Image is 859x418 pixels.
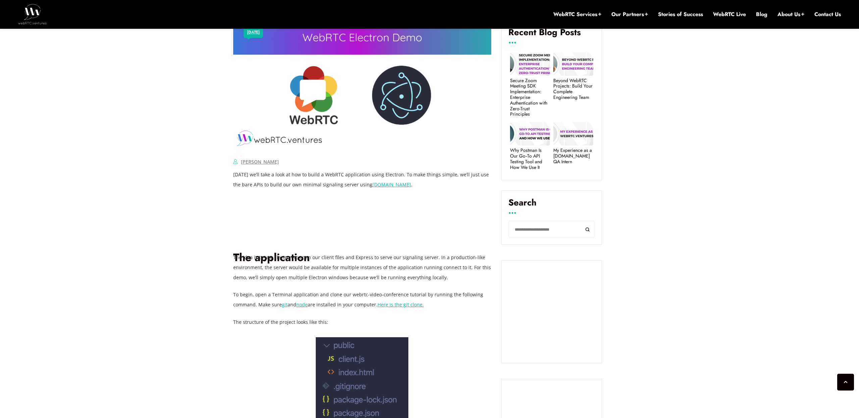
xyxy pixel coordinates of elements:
[814,11,841,18] a: Contact Us
[611,11,648,18] a: Our Partners
[233,207,492,264] h1: The application
[510,78,550,117] a: Secure Zoom Meeting SDK Implementation: Enterprise Authentication with Zero-Trust Principles
[233,252,492,283] p: The idea is to use Electron to open our client files and Express to serve our signaling server. I...
[580,221,595,238] button: Search
[553,11,601,18] a: WebRTC Services
[713,11,746,18] a: WebRTC Live
[553,78,593,100] a: Beyond WebRTC Projects: Build Your Complete Engineering Team
[296,301,308,308] a: (opens in a new tab)
[233,317,492,327] p: The structure of the project looks like this:
[233,290,492,310] p: To begin, open a Terminal application and clone our webrtc-video-conference tutorial by running t...
[510,147,550,170] a: Why Postman Is Our Go‑To API Testing Tool and How We Use It
[553,147,593,164] a: My Experience as a [DOMAIN_NAME] QA Intern
[18,4,47,24] img: WebRTC.ventures
[777,11,804,18] a: About Us
[508,267,595,356] iframe: Embedded CTA
[372,181,411,188] a: [DOMAIN_NAME]
[508,27,595,43] h4: Recent Blog Posts
[756,11,767,18] a: Blog
[658,11,703,18] a: Stories of Success
[241,159,279,165] a: [PERSON_NAME]
[377,301,424,308] a: Here is the git clone. (opens in a new tab)
[233,170,492,190] p: [DATE] we’ll take a look at how to build a WebRTC application using Electron. To make things simp...
[282,301,288,308] a: (opens in a new tab)
[247,28,260,37] a: [DATE]
[508,197,595,213] label: Search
